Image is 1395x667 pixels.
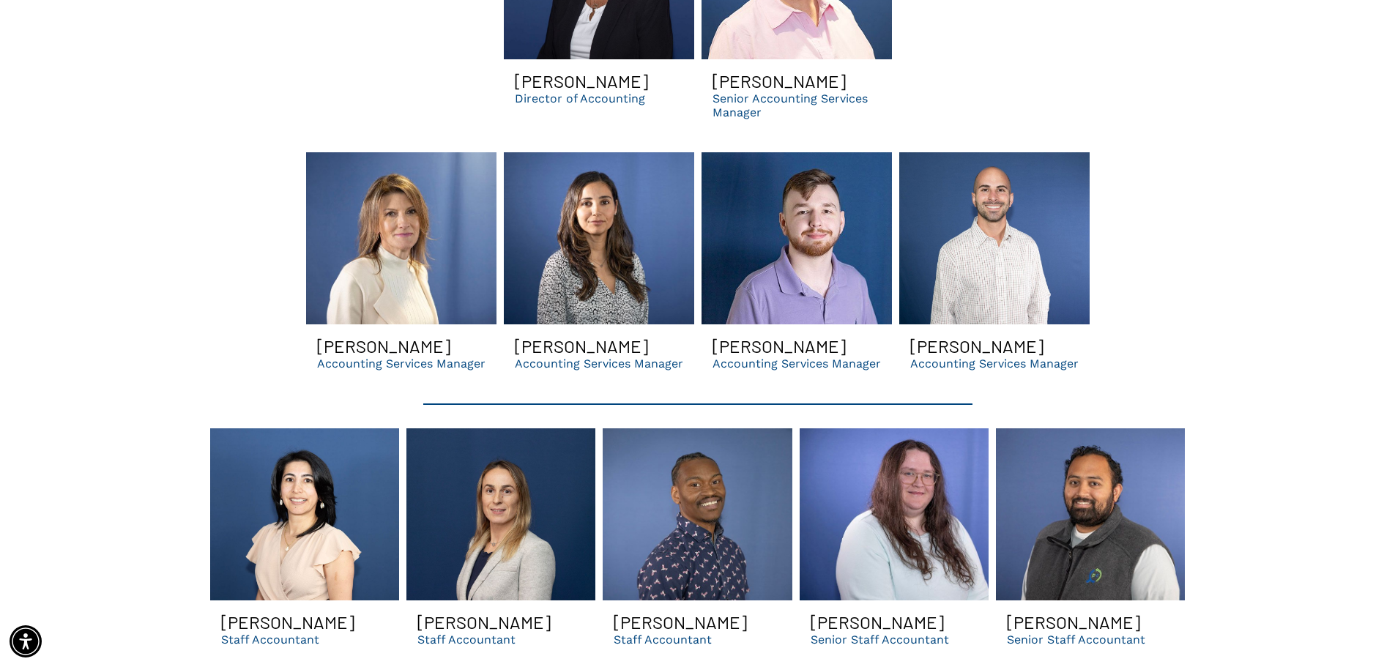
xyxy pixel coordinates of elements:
[417,611,551,633] h3: [PERSON_NAME]
[210,428,399,600] a: A woman is posing for a picture in front of a blue background.
[603,428,792,600] a: David smiling | dental cpa and support organization | bookkeeping, tax services in GA
[221,633,319,646] p: Staff Accountant
[910,335,1044,357] h3: [PERSON_NAME]
[515,92,645,105] p: Director of Accounting
[910,357,1079,370] p: Accounting Services Manager
[317,335,450,357] h3: [PERSON_NAME]
[306,152,496,324] a: Lori smiling | dental accounting services manager for dso and dental businesses in GA
[811,633,949,646] p: Senior Staff Accountant
[614,633,712,646] p: Staff Accountant
[317,357,486,370] p: Accounting Services Manager
[10,625,42,657] div: Accessibility Menu
[811,611,944,633] h3: [PERSON_NAME]
[614,611,747,633] h3: [PERSON_NAME]
[515,357,683,370] p: Accounting Services Manager
[515,335,648,357] h3: [PERSON_NAME]
[713,357,881,370] p: Accounting Services Manager
[996,428,1185,600] a: Hiren | dental cpa firm in suwanee ga
[1007,633,1145,646] p: Senior Staff Accountant
[504,152,694,324] a: Carolina Smiling | dental accounting services manager in GA | dso consulting
[702,152,892,324] a: Man with brown hair and beard smiles in purple shirt against blue background.
[515,70,648,92] h3: [PERSON_NAME]
[713,92,881,119] p: Senior Accounting Services Manager
[713,335,846,357] h3: [PERSON_NAME]
[417,633,516,646] p: Staff Accountant
[713,70,846,92] h3: [PERSON_NAME]
[221,611,354,633] h3: [PERSON_NAME]
[800,428,989,600] a: Heather smiling | dental dso cpas and support organization in GA
[899,152,1090,324] a: A bald man with a beard is smiling in front of a blue wall.
[1007,611,1140,633] h3: [PERSON_NAME]
[406,428,595,600] a: Woman with blonde hair wearing a blazer, smiling against a blue background.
